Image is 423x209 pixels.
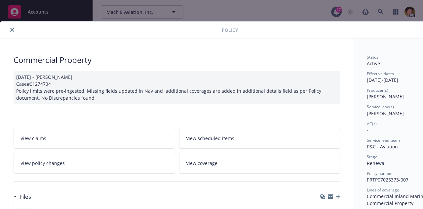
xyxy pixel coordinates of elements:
div: [DATE] - [PERSON_NAME] Case#01274734 Policy limits were pre-ingested. Missing fields updated in N... [14,71,340,104]
span: Service lead(s) [367,104,394,110]
span: [PERSON_NAME] [367,93,404,100]
span: PRTP07025373-007 [367,177,408,183]
span: P&C - Aviation [367,143,398,150]
button: close [8,26,16,34]
span: AC(s) [367,121,377,127]
div: Commercial Property [14,54,340,66]
span: View scheduled items [186,135,234,142]
span: Service lead team [367,137,400,143]
span: Stage [367,154,377,160]
span: View coverage [186,160,217,167]
span: Policy [222,26,238,33]
span: View claims [20,135,46,142]
div: Files [14,192,31,201]
span: View policy changes [20,160,65,167]
span: Status [367,54,378,60]
span: Active [367,60,380,67]
h3: Files [19,192,31,201]
a: View claims [14,128,175,149]
span: Producer(s) [367,87,388,93]
span: Policy number [367,171,393,176]
a: View coverage [179,153,341,174]
a: View scheduled items [179,128,341,149]
a: View policy changes [14,153,175,174]
span: Lines of coverage [367,187,399,193]
span: [PERSON_NAME] [367,110,404,117]
span: - [367,127,368,133]
span: Effective dates [367,71,394,77]
span: Renewal [367,160,386,166]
